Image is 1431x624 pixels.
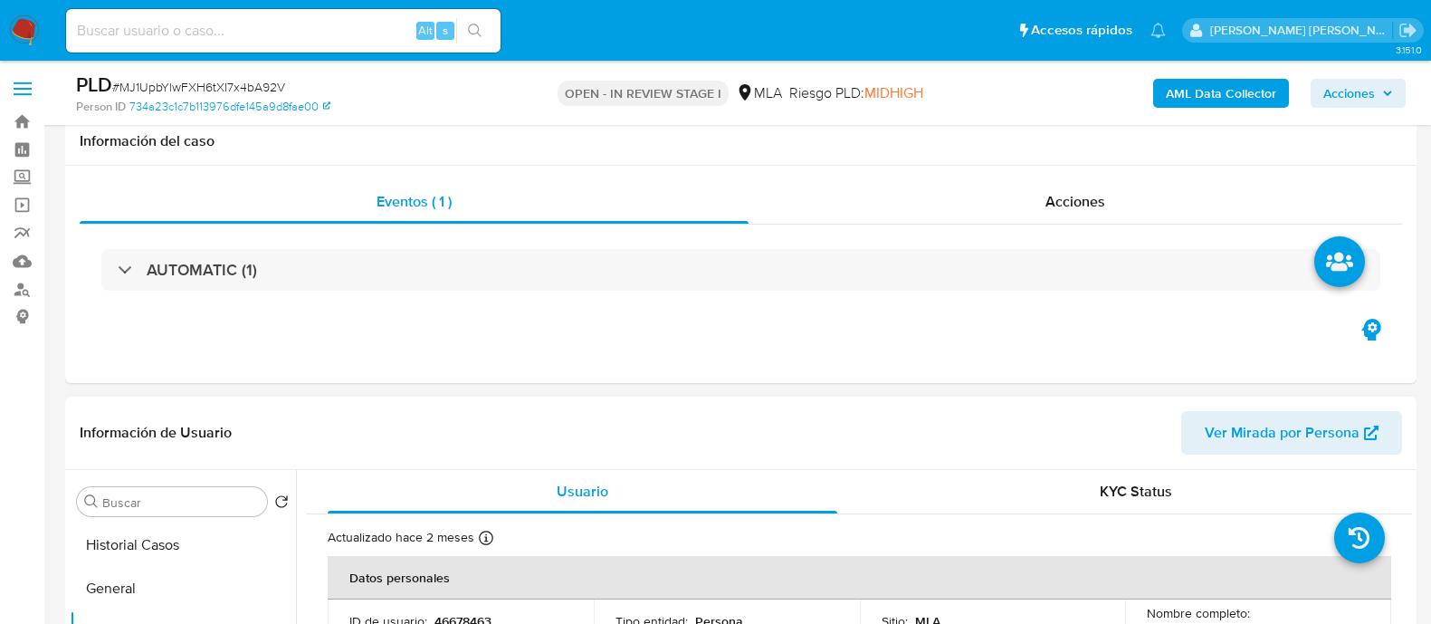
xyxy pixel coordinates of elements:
a: Notificaciones [1150,23,1166,38]
button: AML Data Collector [1153,79,1289,108]
span: Alt [418,22,433,39]
span: Accesos rápidos [1031,21,1132,40]
button: Volver al orden por defecto [274,494,289,514]
span: Ver Mirada por Persona [1205,411,1359,455]
p: OPEN - IN REVIEW STAGE I [558,81,729,106]
input: Buscar [102,494,260,511]
span: s [443,22,448,39]
div: MLA [736,83,782,103]
span: Acciones [1323,79,1375,108]
p: lucia.neglia@mercadolibre.com [1210,22,1393,39]
span: # MJ1UpbYlwFXH6tXI7x4bA92V [112,78,285,96]
th: Datos personales [328,556,1391,600]
h1: Información de Usuario [80,424,232,442]
input: Buscar usuario o caso... [66,19,501,43]
span: Acciones [1045,191,1105,212]
span: MIDHIGH [864,82,923,103]
span: Riesgo PLD: [789,83,923,103]
p: Actualizado hace 2 meses [328,529,474,546]
button: Ver Mirada por Persona [1181,411,1402,455]
b: AML Data Collector [1166,79,1276,108]
a: 734a23c1c7b113976dfe145a9d8fae00 [129,99,330,115]
button: Buscar [84,494,99,509]
div: AUTOMATIC (1) [101,249,1380,291]
button: Historial Casos [70,523,296,567]
span: KYC Status [1100,481,1172,502]
button: search-icon [456,18,493,43]
b: PLD [76,70,112,99]
p: Nombre completo : [1147,605,1250,621]
a: Salir [1398,21,1417,40]
button: Acciones [1311,79,1406,108]
span: Eventos ( 1 ) [377,191,452,212]
span: Usuario [557,481,608,502]
h1: Información del caso [80,132,1402,150]
b: Person ID [76,99,126,115]
h3: AUTOMATIC (1) [147,260,257,280]
button: General [70,567,296,610]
